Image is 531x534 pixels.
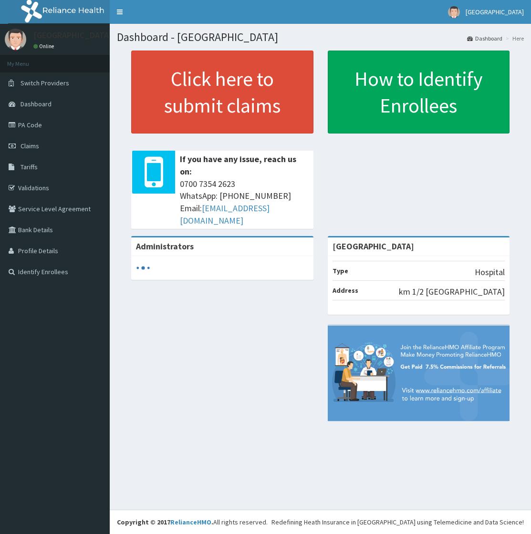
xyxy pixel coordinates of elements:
[180,203,270,226] a: [EMAIL_ADDRESS][DOMAIN_NAME]
[448,6,460,18] img: User Image
[180,178,309,227] span: 0700 7354 2623 WhatsApp: [PHONE_NUMBER] Email:
[117,31,524,43] h1: Dashboard - [GEOGRAPHIC_DATA]
[117,518,213,526] strong: Copyright © 2017 .
[21,79,69,87] span: Switch Providers
[21,142,39,150] span: Claims
[328,326,510,421] img: provider-team-banner.png
[333,241,414,252] strong: [GEOGRAPHIC_DATA]
[21,163,38,171] span: Tariffs
[33,31,112,40] p: [GEOGRAPHIC_DATA]
[467,34,502,42] a: Dashboard
[136,241,194,252] b: Administrators
[131,51,313,133] a: Click here to submit claims
[333,267,348,275] b: Type
[33,43,56,50] a: Online
[503,34,524,42] li: Here
[21,100,52,108] span: Dashboard
[136,261,150,275] svg: audio-loading
[271,517,524,527] div: Redefining Heath Insurance in [GEOGRAPHIC_DATA] using Telemedicine and Data Science!
[5,29,26,50] img: User Image
[180,154,296,177] b: If you have any issue, reach us on:
[475,266,505,278] p: Hospital
[466,8,524,16] span: [GEOGRAPHIC_DATA]
[399,286,505,298] p: km 1/2 [GEOGRAPHIC_DATA]
[170,518,211,526] a: RelianceHMO
[333,286,358,295] b: Address
[110,510,531,534] footer: All rights reserved.
[328,51,510,133] a: How to Identify Enrollees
